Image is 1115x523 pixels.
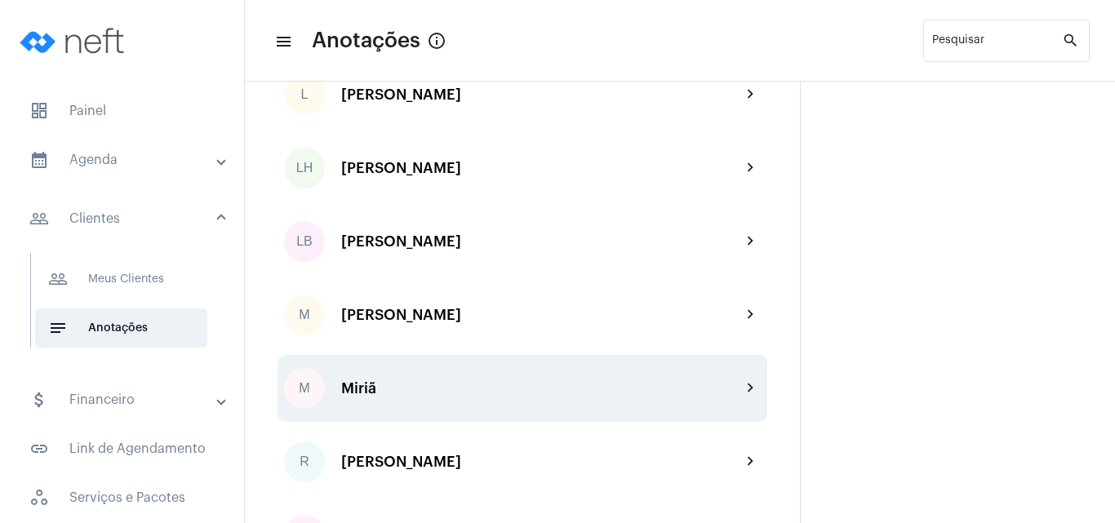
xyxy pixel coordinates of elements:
div: sidenav iconClientes [10,245,244,370]
mat-icon: sidenav icon [29,439,49,459]
div: [PERSON_NAME] [341,307,741,323]
mat-icon: sidenav icon [29,150,49,170]
mat-icon: sidenav icon [48,269,68,289]
input: Pesquisar [932,38,1062,51]
mat-icon: search [1062,31,1082,51]
div: [PERSON_NAME] [341,454,741,470]
mat-icon: sidenav icon [48,318,68,338]
div: LB [284,221,325,262]
span: Link de Agendamento [16,429,228,468]
span: sidenav icon [29,101,49,121]
mat-icon: chevron_right [741,85,761,104]
span: Painel [16,91,228,131]
mat-expansion-panel-header: sidenav iconAgenda [10,140,244,180]
div: [PERSON_NAME] [341,233,741,250]
span: Serviços e Pacotes [16,478,228,517]
div: M [284,368,325,409]
span: Anotações [35,308,207,348]
mat-expansion-panel-header: sidenav iconFinanceiro [10,380,244,419]
span: sidenav icon [29,488,49,507]
mat-icon: sidenav icon [29,209,49,228]
mat-panel-title: Financeiro [29,390,218,410]
mat-panel-title: Clientes [29,209,218,228]
div: [PERSON_NAME] [341,86,741,103]
mat-expansion-panel-header: sidenav iconClientes [10,193,244,245]
mat-icon: info_outlined [427,31,446,51]
mat-icon: chevron_right [741,232,761,251]
div: Miriã [341,380,741,397]
span: Meus Clientes [35,259,207,299]
mat-icon: chevron_right [741,452,761,472]
div: M [284,295,325,335]
div: [PERSON_NAME] [341,160,741,176]
mat-icon: chevron_right [741,305,761,325]
div: L [284,74,325,115]
div: R [284,441,325,482]
img: logo-neft-novo-2.png [13,8,135,73]
mat-icon: chevron_right [741,379,761,398]
span: Anotações [312,28,420,54]
mat-panel-title: Agenda [29,150,218,170]
mat-icon: chevron_right [741,158,761,178]
mat-icon: sidenav icon [29,390,49,410]
mat-icon: sidenav icon [274,32,291,51]
div: LH [284,148,325,188]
